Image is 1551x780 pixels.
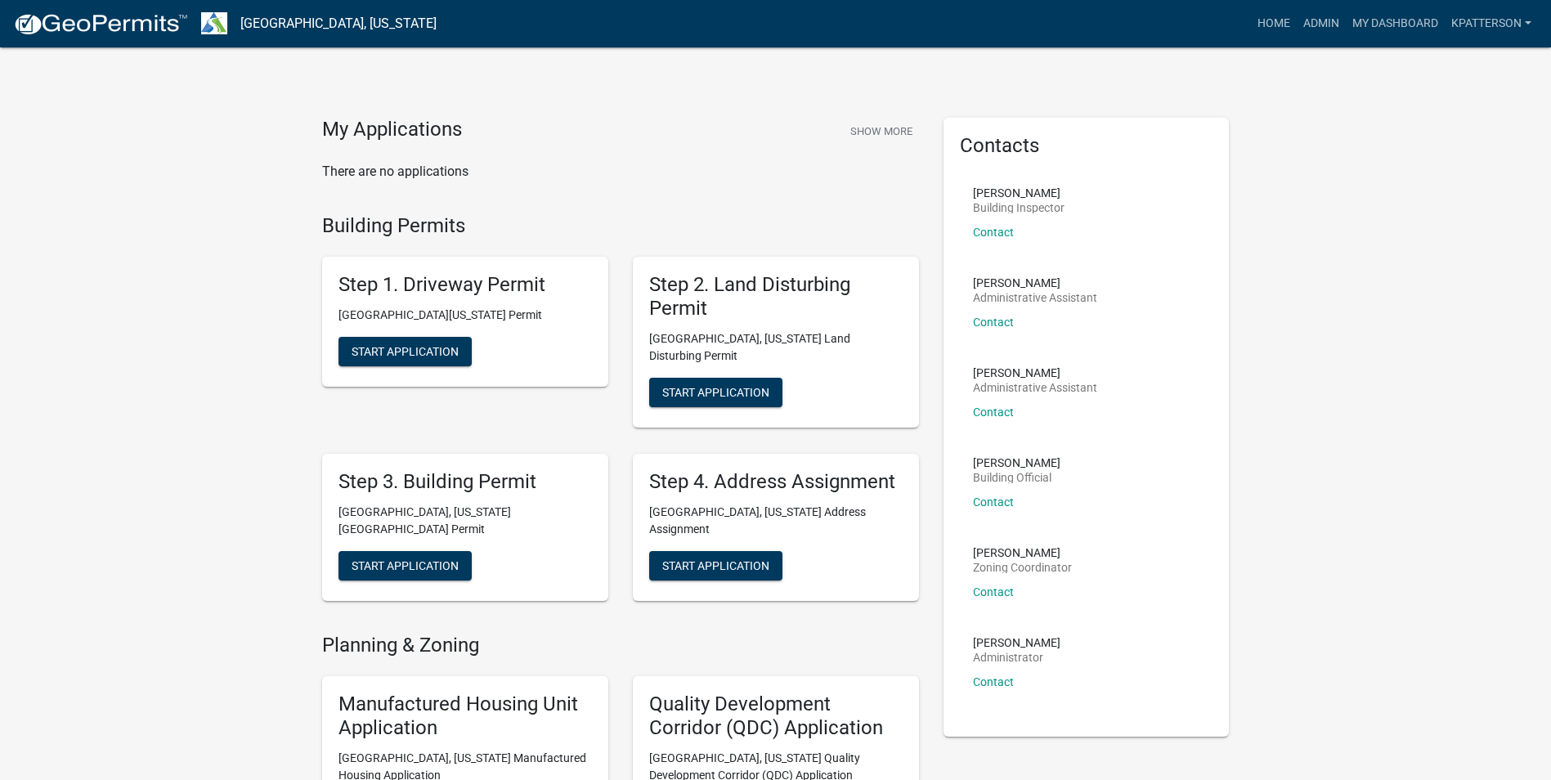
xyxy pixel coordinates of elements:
[973,457,1060,468] p: [PERSON_NAME]
[973,585,1014,598] a: Contact
[973,406,1014,419] a: Contact
[1297,8,1346,39] a: Admin
[973,472,1060,483] p: Building Official
[973,675,1014,688] a: Contact
[973,367,1097,379] p: [PERSON_NAME]
[649,330,903,365] p: [GEOGRAPHIC_DATA], [US_STATE] Land Disturbing Permit
[973,637,1060,648] p: [PERSON_NAME]
[649,273,903,321] h5: Step 2. Land Disturbing Permit
[338,693,592,740] h5: Manufactured Housing Unit Application
[338,504,592,538] p: [GEOGRAPHIC_DATA], [US_STATE][GEOGRAPHIC_DATA] Permit
[973,495,1014,509] a: Contact
[352,345,459,358] span: Start Application
[352,558,459,572] span: Start Application
[649,504,903,538] p: [GEOGRAPHIC_DATA], [US_STATE] Address Assignment
[973,187,1065,199] p: [PERSON_NAME]
[1346,8,1445,39] a: My Dashboard
[338,551,472,581] button: Start Application
[338,273,592,297] h5: Step 1. Driveway Permit
[844,118,919,145] button: Show More
[662,558,769,572] span: Start Application
[322,162,919,182] p: There are no applications
[973,316,1014,329] a: Contact
[649,693,903,740] h5: Quality Development Corridor (QDC) Application
[973,652,1060,663] p: Administrator
[649,378,782,407] button: Start Application
[662,385,769,398] span: Start Application
[973,226,1014,239] a: Contact
[1445,8,1538,39] a: KPATTERSON
[973,382,1097,393] p: Administrative Assistant
[973,292,1097,303] p: Administrative Assistant
[1251,8,1297,39] a: Home
[960,134,1213,158] h5: Contacts
[649,551,782,581] button: Start Application
[338,307,592,324] p: [GEOGRAPHIC_DATA][US_STATE] Permit
[338,337,472,366] button: Start Application
[322,118,462,142] h4: My Applications
[649,470,903,494] h5: Step 4. Address Assignment
[973,547,1072,558] p: [PERSON_NAME]
[322,214,919,238] h4: Building Permits
[201,12,227,34] img: Troup County, Georgia
[973,202,1065,213] p: Building Inspector
[322,634,919,657] h4: Planning & Zoning
[240,10,437,38] a: [GEOGRAPHIC_DATA], [US_STATE]
[973,562,1072,573] p: Zoning Coordinator
[973,277,1097,289] p: [PERSON_NAME]
[338,470,592,494] h5: Step 3. Building Permit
